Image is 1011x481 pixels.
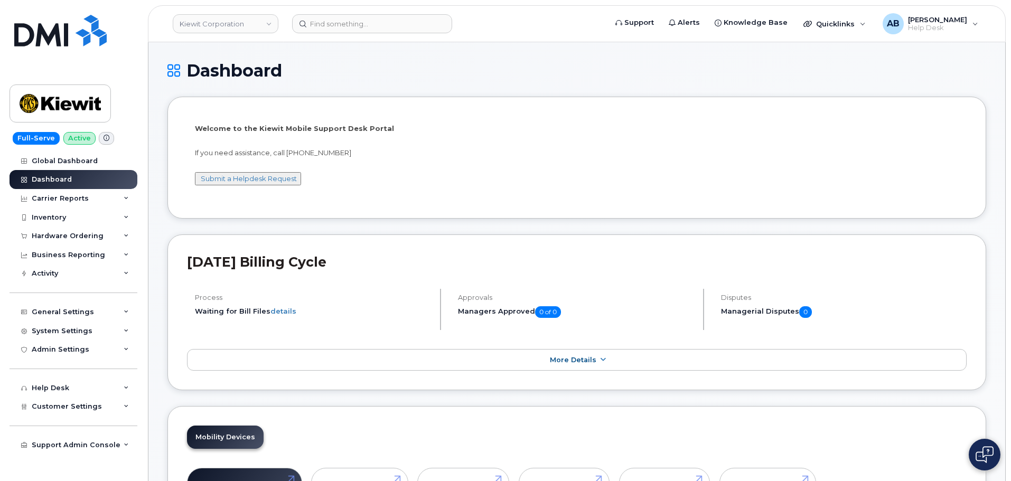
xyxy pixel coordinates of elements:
a: Submit a Helpdesk Request [201,174,297,183]
span: 0 of 0 [535,306,561,318]
img: Open chat [976,446,994,463]
span: 0 [799,306,812,318]
h5: Managerial Disputes [721,306,967,318]
h4: Approvals [458,294,694,301]
li: Waiting for Bill Files [195,306,431,316]
a: details [270,307,296,315]
a: Mobility Devices [187,426,264,449]
h1: Dashboard [167,61,986,80]
button: Submit a Helpdesk Request [195,172,301,185]
h2: [DATE] Billing Cycle [187,254,967,270]
p: If you need assistance, call [PHONE_NUMBER] [195,148,959,158]
h4: Disputes [721,294,967,301]
h4: Process [195,294,431,301]
h5: Managers Approved [458,306,694,318]
p: Welcome to the Kiewit Mobile Support Desk Portal [195,124,959,134]
span: More Details [550,356,596,364]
